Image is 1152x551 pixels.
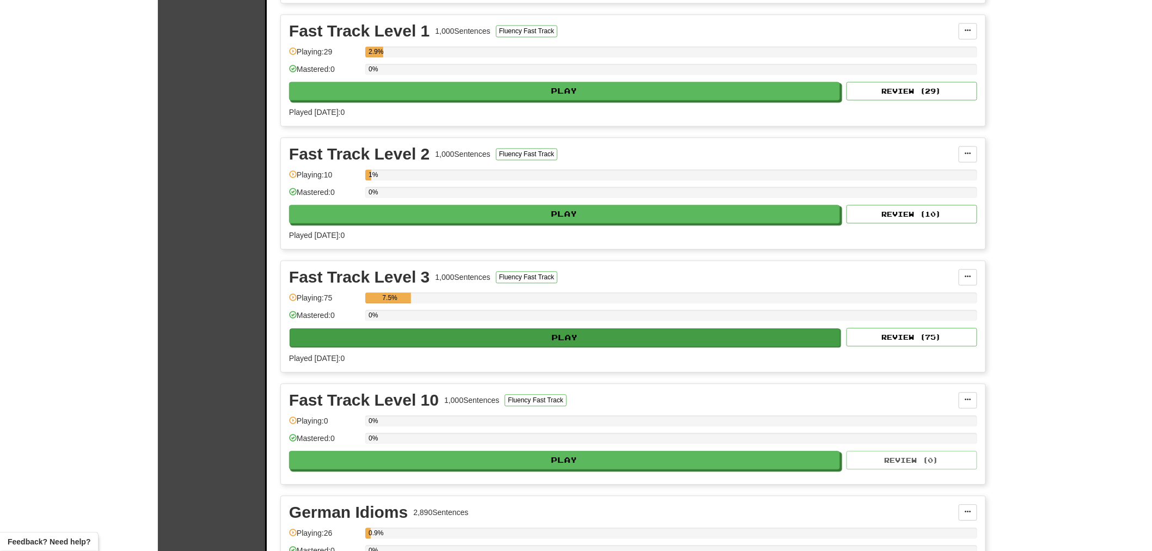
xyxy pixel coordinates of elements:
div: Playing: 0 [289,415,360,433]
div: 0.9% [369,528,371,538]
div: Playing: 75 [289,292,360,310]
button: Review (0) [847,451,977,469]
button: Play [289,451,840,469]
button: Fluency Fast Track [505,394,566,406]
div: Fast Track Level 1 [289,23,430,39]
div: Playing: 26 [289,528,360,546]
button: Review (75) [847,328,977,346]
button: Fluency Fast Track [496,148,557,160]
button: Fluency Fast Track [496,25,557,37]
div: 1,000 Sentences [436,272,491,283]
div: Mastered: 0 [289,64,360,82]
button: Fluency Fast Track [496,271,557,283]
div: Playing: 10 [289,169,360,187]
button: Review (29) [847,82,977,100]
div: 2.9% [369,46,383,57]
div: Mastered: 0 [289,187,360,205]
button: Play [289,82,840,100]
span: Open feedback widget [8,536,90,547]
div: 1,000 Sentences [444,395,499,406]
div: 1% [369,169,371,180]
div: 1,000 Sentences [436,149,491,160]
button: Review (10) [847,205,977,223]
div: 2,890 Sentences [413,507,468,518]
button: Play [289,205,840,223]
div: Mastered: 0 [289,310,360,328]
span: Played [DATE]: 0 [289,108,345,117]
div: 7.5% [369,292,411,303]
div: Fast Track Level 3 [289,269,430,285]
div: Fast Track Level 10 [289,392,439,408]
button: Play [290,328,841,347]
div: Playing: 29 [289,46,360,64]
span: Played [DATE]: 0 [289,354,345,363]
div: Mastered: 0 [289,433,360,451]
span: Played [DATE]: 0 [289,231,345,240]
div: Fast Track Level 2 [289,146,430,162]
div: German Idioms [289,504,408,521]
div: 1,000 Sentences [436,26,491,36]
